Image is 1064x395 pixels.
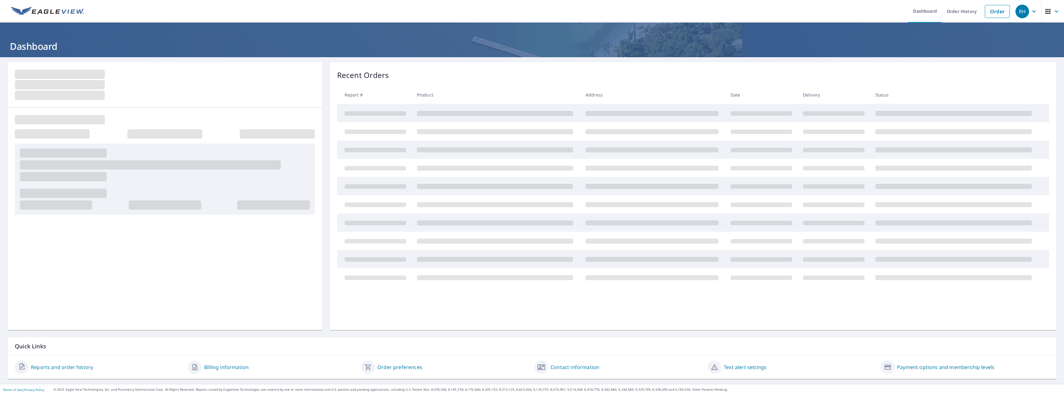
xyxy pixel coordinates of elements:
[204,363,249,371] a: Billing information
[412,86,581,104] th: Product
[870,86,1039,104] th: Status
[3,388,22,392] a: Terms of Use
[3,388,44,392] p: |
[337,70,389,81] p: Recent Orders
[54,387,1061,392] p: © 2025 Eagle View Technologies, Inc. and Pictometry International Corp. All Rights Reserved. Repo...
[31,363,93,371] a: Reports and order history
[11,7,84,16] img: EV Logo
[1015,5,1029,18] div: RH
[726,86,798,104] th: Date
[337,86,412,104] th: Report #
[897,363,994,371] a: Payment options and membership levels
[15,342,1049,350] p: Quick Links
[24,388,44,392] a: Privacy Policy
[7,40,1057,53] h1: Dashboard
[377,363,422,371] a: Order preferences
[985,5,1010,18] a: Order
[551,363,599,371] a: Contact information
[798,86,870,104] th: Delivery
[581,86,726,104] th: Address
[724,363,766,371] a: Text alert settings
